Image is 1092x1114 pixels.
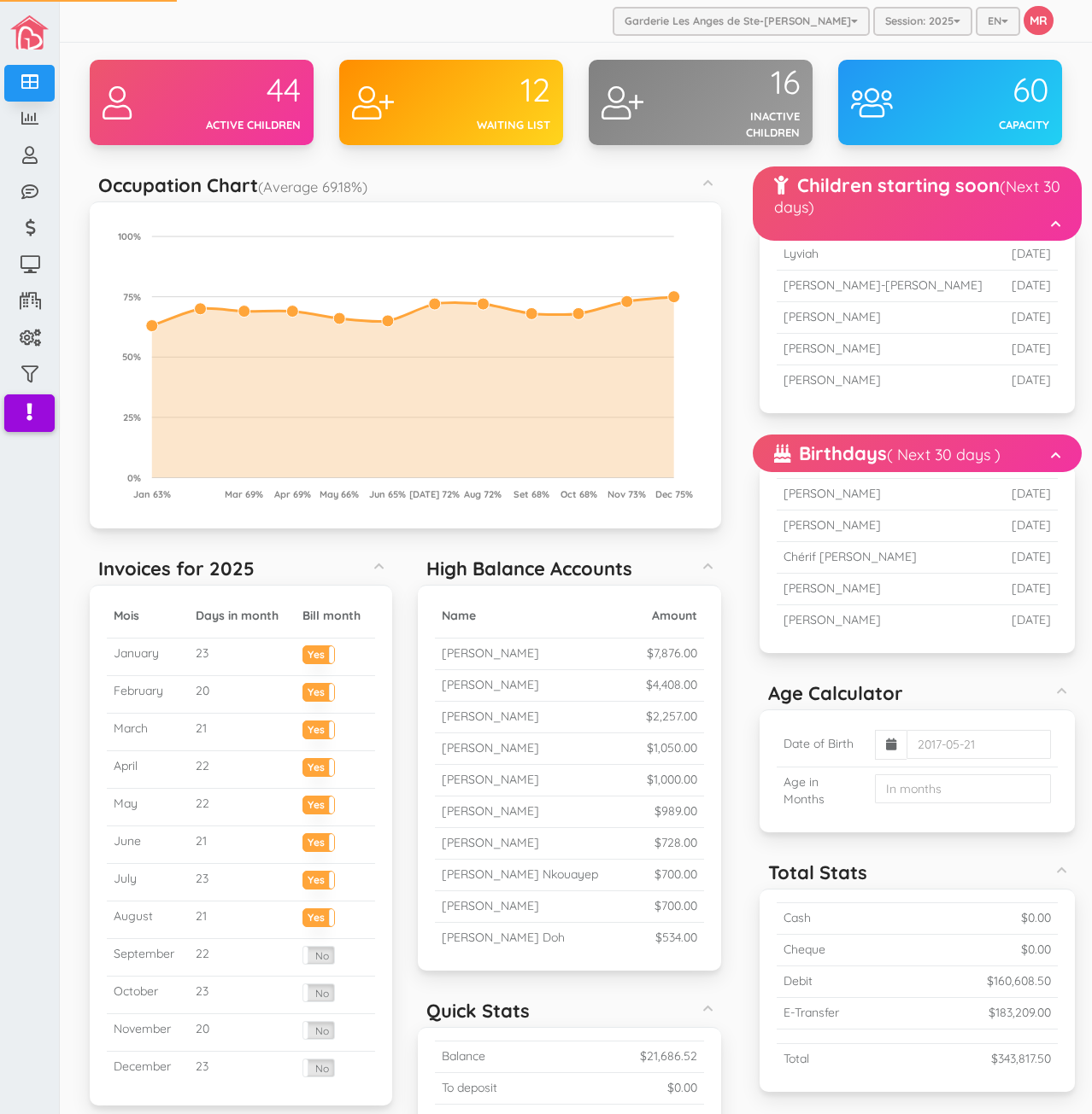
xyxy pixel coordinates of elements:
[909,997,1058,1029] td: $183,209.00
[777,767,868,814] td: Age in Months
[107,676,189,714] td: February
[442,609,622,622] h5: Name
[107,1052,189,1089] td: December
[909,934,1058,965] td: $0.00
[426,558,632,579] h5: High Balance Accounts
[189,826,296,864] td: 21
[107,639,189,676] td: January
[202,117,301,133] div: Active children
[303,759,334,772] label: Yes
[303,721,334,734] label: Yes
[303,1022,334,1039] label: No
[774,443,1001,464] h5: Birthdays
[98,558,255,579] h5: Invoices for 2025
[464,488,502,500] tspan: Aug 72%
[435,1041,572,1073] td: Balance
[202,73,301,108] div: 44
[303,872,334,884] label: Yes
[303,1059,334,1076] label: No
[189,676,296,714] td: 20
[655,866,697,882] small: $700.00
[189,901,296,939] td: 21
[777,997,909,1029] td: E-Transfer
[409,488,460,500] tspan: [DATE] 72%
[768,683,903,703] h5: Age Calculator
[777,365,1002,396] td: [PERSON_NAME]
[646,677,697,692] small: $4,408.00
[123,291,141,303] tspan: 75%
[774,175,1060,216] h5: Children starting soon
[189,639,296,676] td: 23
[514,488,549,500] tspan: Set 68%
[608,488,646,500] tspan: Nov 73%
[983,573,1058,604] td: [DATE]
[303,796,334,809] label: Yes
[655,898,697,913] small: $700.00
[777,573,983,604] td: [PERSON_NAME]
[196,609,289,622] h5: Days in month
[189,864,296,901] td: 23
[369,488,406,500] tspan: Jun 65%
[302,609,368,622] h5: Bill month
[655,930,697,945] small: $534.00
[435,1073,572,1105] td: To deposit
[442,677,539,692] small: [PERSON_NAME]
[1001,334,1058,365] td: [DATE]
[320,488,359,500] tspan: May 66%
[107,864,189,901] td: July
[777,478,983,510] td: [PERSON_NAME]
[442,645,539,661] small: [PERSON_NAME]
[10,15,49,50] img: image
[451,117,550,133] div: Waiting list
[561,488,597,500] tspan: Oct 68%
[875,774,1051,803] input: In months
[442,898,539,913] small: [PERSON_NAME]
[442,835,539,850] small: [PERSON_NAME]
[303,684,334,697] label: Yes
[118,230,141,242] tspan: 100%
[107,977,189,1014] td: October
[777,334,1002,365] td: [PERSON_NAME]
[442,709,539,724] small: [PERSON_NAME]
[442,930,565,945] small: [PERSON_NAME] Doh
[777,510,983,541] td: [PERSON_NAME]
[655,803,697,819] small: $989.00
[646,709,697,724] small: $2,257.00
[637,609,697,622] h5: Amount
[107,939,189,977] td: September
[647,772,697,787] small: $1,000.00
[123,411,141,423] tspan: 25%
[1001,239,1058,271] td: [DATE]
[777,239,1002,271] td: Lyviah
[909,902,1058,934] td: $0.00
[1001,302,1058,334] td: [DATE]
[647,740,697,755] small: $1,050.00
[701,108,800,140] div: Inactive children
[983,510,1058,541] td: [DATE]
[1020,1046,1075,1097] iframe: chat widget
[655,488,693,500] tspan: Dec 75%
[950,117,1049,133] div: Capacity
[303,909,334,922] label: Yes
[1001,271,1058,302] td: [DATE]
[189,751,296,789] td: 22
[442,772,539,787] small: [PERSON_NAME]
[887,445,1001,464] small: ( Next 30 days )
[572,1041,703,1073] td: $21,686.52
[777,541,983,573] td: Chérif [PERSON_NAME]
[983,541,1058,573] td: [DATE]
[98,175,367,195] h5: Occupation Chart
[442,866,598,882] small: [PERSON_NAME] Nkouayep
[107,1014,189,1052] td: November
[133,488,171,500] tspan: Jan 63%
[303,984,334,1001] label: No
[777,271,1002,302] td: [PERSON_NAME]-[PERSON_NAME]
[909,1043,1058,1074] td: $343,817.50
[983,604,1058,635] td: [DATE]
[777,723,868,767] td: Date of Birth
[647,645,697,661] small: $7,876.00
[114,609,182,622] h5: Mois
[225,488,263,500] tspan: Mar 69%
[909,965,1058,997] td: $160,608.50
[777,1043,909,1074] td: Total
